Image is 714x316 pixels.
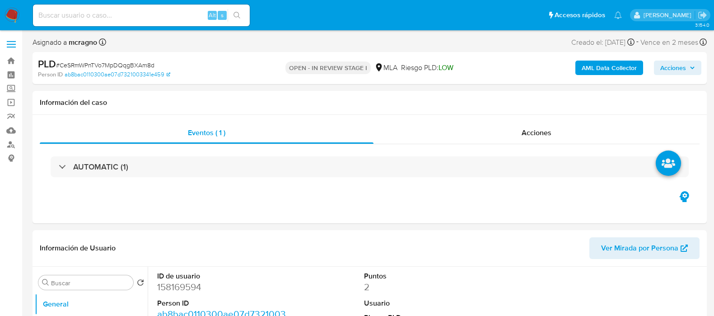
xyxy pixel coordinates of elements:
[555,10,605,20] span: Accesos rápidos
[575,61,643,75] button: AML Data Collector
[40,98,700,107] h1: Información del caso
[51,156,689,177] div: AUTOMATIC (1)
[364,281,493,293] dd: 2
[157,281,286,293] dd: 158169594
[67,37,97,47] b: mcragno
[56,61,154,70] span: # CeSRmWPnTVo7MpDQqgBXAm8d
[38,71,63,79] b: Person ID
[644,11,695,19] p: marielabelen.cragno@mercadolibre.com
[636,36,639,48] span: -
[522,127,551,138] span: Acciones
[571,36,635,48] div: Creado el: [DATE]
[35,293,148,315] button: General
[157,298,286,308] dt: Person ID
[65,71,170,79] a: ab8bac0110300ae07d7321003341e459
[654,61,701,75] button: Acciones
[51,279,130,287] input: Buscar
[33,9,250,21] input: Buscar usuario o caso...
[364,298,493,308] dt: Usuario
[42,279,49,286] button: Buscar
[640,38,698,47] span: Vence en 2 meses
[40,244,116,253] h1: Información de Usuario
[209,11,216,19] span: Alt
[157,271,286,281] dt: ID de usuario
[401,63,453,73] span: Riesgo PLD:
[698,10,707,20] a: Salir
[188,127,225,138] span: Eventos ( 1 )
[601,237,678,259] span: Ver Mirada por Persona
[374,63,397,73] div: MLA
[285,61,371,74] p: OPEN - IN REVIEW STAGE I
[137,279,144,289] button: Volver al orden por defecto
[439,62,453,73] span: LOW
[364,271,493,281] dt: Puntos
[582,61,637,75] b: AML Data Collector
[221,11,224,19] span: s
[33,38,97,47] span: Asignado a
[73,162,128,172] h3: AUTOMATIC (1)
[228,9,246,22] button: search-icon
[38,57,56,71] b: PLD
[589,237,700,259] button: Ver Mirada por Persona
[614,11,622,19] a: Notificaciones
[660,61,686,75] span: Acciones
